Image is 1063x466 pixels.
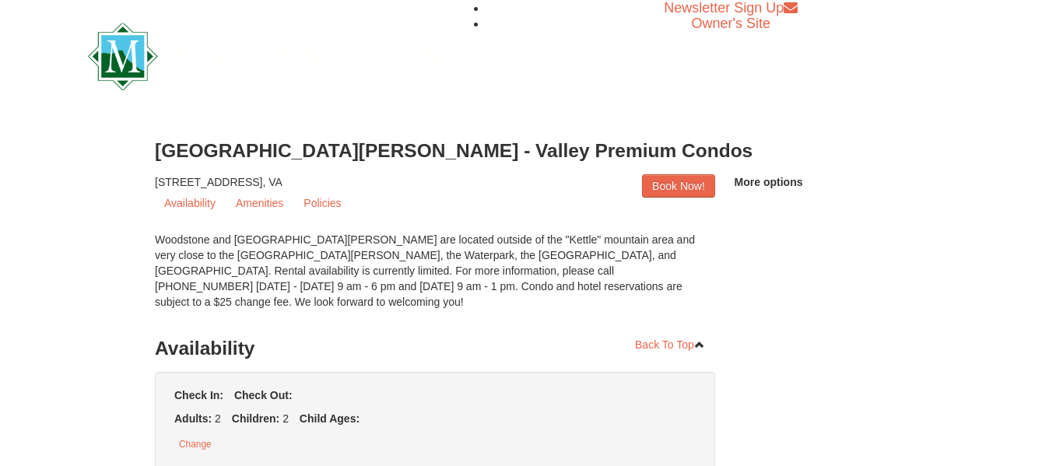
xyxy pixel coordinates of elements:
img: Massanutten Resort Logo [88,23,444,90]
a: Back To Top [625,333,715,356]
a: Availability [155,191,225,215]
a: Owner's Site [692,16,770,31]
strong: Child Ages: [300,412,360,425]
a: Policies [294,191,350,215]
div: Woodstone and [GEOGRAPHIC_DATA][PERSON_NAME] are located outside of the "Kettle" mountain area an... [155,232,715,325]
strong: Adults: [174,412,212,425]
h3: Availability [155,333,715,364]
a: Massanutten Resort [88,36,444,72]
strong: Check Out: [234,389,293,401]
button: Change [170,434,220,454]
span: 2 [282,412,289,425]
a: Book Now! [642,174,715,198]
h3: [GEOGRAPHIC_DATA][PERSON_NAME] - Valley Premium Condos [155,135,908,166]
strong: Children: [232,412,279,425]
a: Amenities [226,191,293,215]
span: More options [735,176,803,188]
span: 2 [215,412,221,425]
strong: Check In: [174,389,223,401]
